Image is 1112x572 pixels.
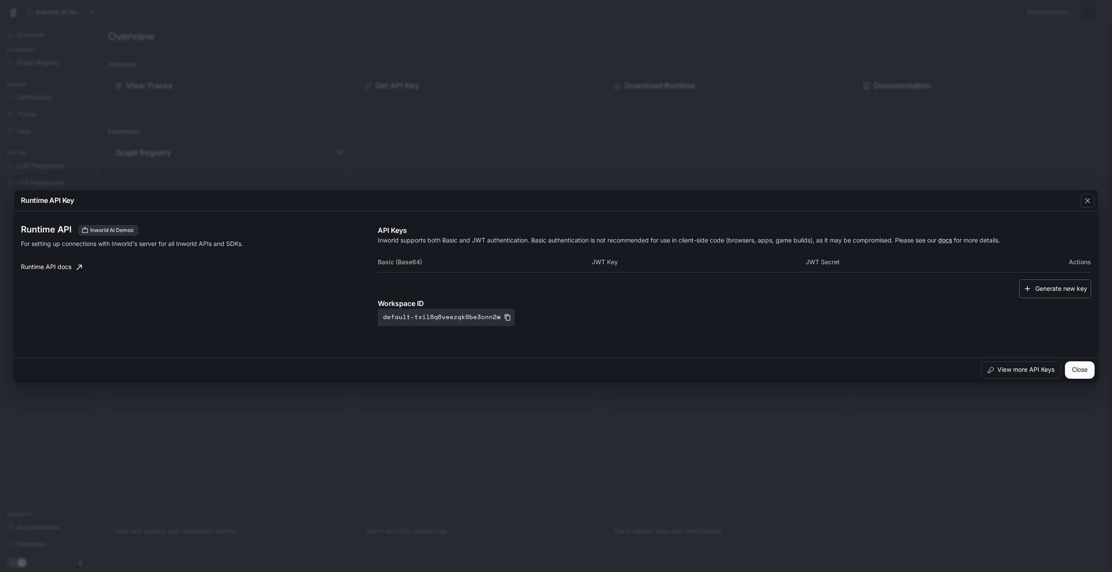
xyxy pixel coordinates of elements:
th: JWT Key [592,252,806,273]
button: default-txil8q6veezqk0be3cnn2w [378,309,515,326]
p: Workspace ID [378,298,1091,309]
button: View more API Keys [981,361,1061,379]
p: For setting up connections with Inworld's server for all Inworld APIs and SDKs. [21,239,283,248]
a: docs [938,236,952,244]
p: Runtime API Key [21,195,74,205]
div: These keys will apply to your current workspace only [78,225,138,236]
button: Close [1065,361,1095,379]
h3: Runtime API [21,225,71,234]
th: JWT Secret [806,252,1020,273]
a: Runtime API docs [17,259,85,276]
th: Actions [1020,252,1091,273]
button: Generate new key [1019,279,1091,298]
th: Basic (Base64) [378,252,592,273]
span: Inworld AI Demos [87,226,137,234]
p: API Keys [378,225,1091,236]
p: Inworld supports both Basic and JWT authentication. Basic authentication is not recommended for u... [378,236,1091,245]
